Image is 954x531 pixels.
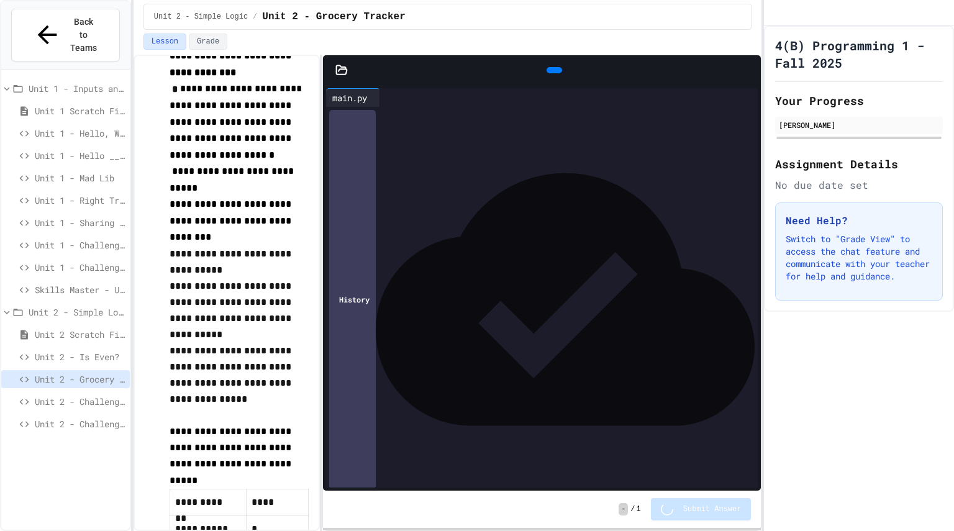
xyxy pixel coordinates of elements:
[35,283,125,296] span: Skills Master - Unit 1 - Parakeet Calculator
[35,216,125,229] span: Unit 1 - Sharing Cookies
[775,155,943,173] h2: Assignment Details
[35,373,125,386] span: Unit 2 - Grocery Tracker
[35,238,125,252] span: Unit 1 - Challenge Project - Cat Years Calculator
[775,92,943,109] h2: Your Progress
[775,178,943,193] div: No due date set
[779,119,939,130] div: [PERSON_NAME]
[69,16,98,55] span: Back to Teams
[35,261,125,274] span: Unit 1 - Challenge Project - Ancient Pyramid
[35,395,125,408] span: Unit 2 - Challenge Project - Type of Triangle
[775,37,943,71] h1: 4(B) Programming 1 - Fall 2025
[786,233,932,283] p: Switch to "Grade View" to access the chat feature and communicate with your teacher for help and ...
[35,328,125,341] span: Unit 2 Scratch File
[189,34,227,50] button: Grade
[253,12,257,22] span: /
[29,306,125,319] span: Unit 2 - Simple Logic
[35,127,125,140] span: Unit 1 - Hello, World!
[619,503,628,515] span: -
[326,91,373,104] div: main.py
[637,504,641,514] span: 1
[786,213,932,228] h3: Need Help?
[35,194,125,207] span: Unit 1 - Right Triangle Calculator
[29,82,125,95] span: Unit 1 - Inputs and Numbers
[35,149,125,162] span: Unit 1 - Hello _____
[35,171,125,184] span: Unit 1 - Mad Lib
[683,504,742,514] span: Submit Answer
[630,504,635,514] span: /
[262,9,405,24] span: Unit 2 - Grocery Tracker
[329,110,376,489] div: History
[143,34,186,50] button: Lesson
[35,104,125,117] span: Unit 1 Scratch File
[35,417,125,430] span: Unit 2 - Challenge Project - Colors on Chessboard
[154,12,248,22] span: Unit 2 - Simple Logic
[35,350,125,363] span: Unit 2 - Is Even?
